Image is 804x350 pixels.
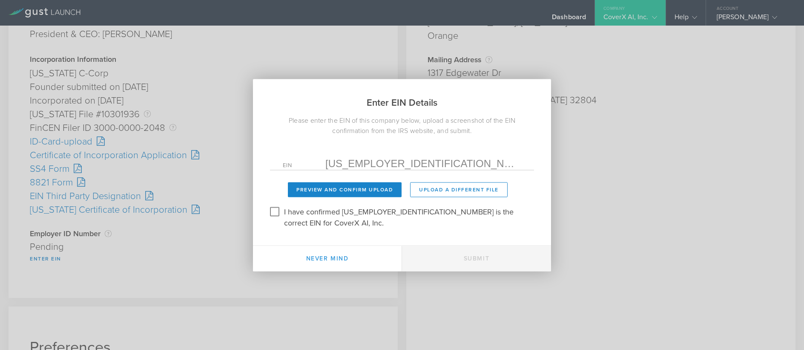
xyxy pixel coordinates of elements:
[253,246,402,271] button: Never mind
[325,157,521,170] input: Required
[761,309,804,350] iframe: Chat Widget
[253,115,551,136] div: Please enter the EIN of this company below, upload a screenshot of the EIN confirmation from the ...
[410,182,508,197] button: Upload a different File
[284,205,532,228] label: I have confirmed [US_EMPLOYER_IDENTIFICATION_NUMBER] is the correct EIN for CoverX AI, Inc.
[253,79,551,115] h2: Enter EIN Details
[283,162,325,170] label: EIN
[402,246,551,271] button: Submit
[288,182,402,197] button: Preview and Confirm Upload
